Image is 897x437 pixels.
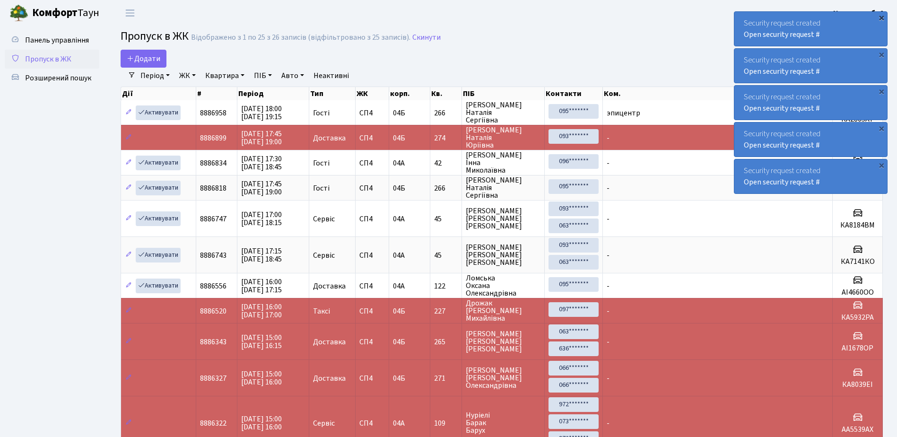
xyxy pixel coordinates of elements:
[434,338,458,346] span: 265
[393,158,405,168] span: 04А
[393,337,405,347] span: 04Б
[313,184,330,192] span: Гості
[241,369,282,387] span: [DATE] 15:00 [DATE] 16:00
[393,133,405,143] span: 04Б
[200,108,226,118] span: 8886958
[313,282,346,290] span: Доставка
[607,214,610,224] span: -
[393,418,405,428] span: 04А
[359,252,385,259] span: СП4
[241,210,282,228] span: [DATE] 17:00 [DATE] 18:15
[32,5,78,20] b: Комфорт
[607,373,610,384] span: -
[200,133,226,143] span: 8886899
[836,380,879,389] h5: КА8039ЕІ
[200,337,226,347] span: 8886343
[200,281,226,291] span: 8886556
[137,68,174,84] a: Період
[607,108,640,118] span: эпицентр
[118,5,142,21] button: Переключити навігацію
[607,281,610,291] span: -
[313,159,330,167] span: Гості
[434,184,458,192] span: 266
[359,282,385,290] span: СП4
[200,158,226,168] span: 8886834
[310,68,353,84] a: Неактивні
[313,109,330,117] span: Гості
[393,373,405,384] span: 04Б
[393,108,405,118] span: 04Б
[434,307,458,315] span: 227
[434,375,458,382] span: 271
[121,87,196,100] th: Дії
[836,288,879,297] h5: AI4660OO
[877,13,886,22] div: ×
[434,420,458,427] span: 109
[121,50,166,68] a: Додати
[241,179,282,197] span: [DATE] 17:45 [DATE] 19:00
[200,183,226,193] span: 8886818
[196,87,237,100] th: #
[466,207,540,230] span: [PERSON_NAME] [PERSON_NAME] [PERSON_NAME]
[237,87,309,100] th: Період
[466,299,540,322] span: Дрожак [PERSON_NAME] Михайлівна
[359,420,385,427] span: СП4
[412,33,441,42] a: Скинути
[359,375,385,382] span: СП4
[393,250,405,261] span: 04А
[434,134,458,142] span: 274
[466,176,540,199] span: [PERSON_NAME] Наталія Сергіївна
[393,183,405,193] span: 04Б
[136,181,181,195] a: Активувати
[734,86,887,120] div: Security request created
[466,330,540,353] span: [PERSON_NAME] [PERSON_NAME] [PERSON_NAME]
[200,250,226,261] span: 8886743
[5,50,99,69] a: Пропуск в ЖК
[313,134,346,142] span: Доставка
[5,69,99,87] a: Розширений пошук
[175,68,200,84] a: ЖК
[241,129,282,147] span: [DATE] 17:45 [DATE] 19:00
[191,33,410,42] div: Відображено з 1 по 25 з 26 записів (відфільтровано з 25 записів).
[607,418,610,428] span: -
[434,282,458,290] span: 122
[359,184,385,192] span: СП4
[200,373,226,384] span: 8886327
[201,68,248,84] a: Квартира
[313,375,346,382] span: Доставка
[136,279,181,293] a: Активувати
[313,307,330,315] span: Таксі
[313,338,346,346] span: Доставка
[877,123,886,133] div: ×
[607,250,610,261] span: -
[313,252,335,259] span: Сервіс
[744,66,820,77] a: Open security request #
[836,344,879,353] h5: АІ1678ОР
[744,177,820,187] a: Open security request #
[393,281,405,291] span: 04А
[877,87,886,96] div: ×
[309,87,356,100] th: Тип
[250,68,276,84] a: ПІБ
[434,159,458,167] span: 42
[359,307,385,315] span: СП4
[359,338,385,346] span: СП4
[389,87,431,100] th: корп.
[734,49,887,83] div: Security request created
[877,50,886,59] div: ×
[25,73,91,83] span: Розширений пошук
[430,87,462,100] th: Кв.
[607,158,610,168] span: -
[359,109,385,117] span: СП4
[744,29,820,40] a: Open security request #
[136,248,181,262] a: Активувати
[734,12,887,46] div: Security request created
[136,105,181,120] a: Активувати
[9,4,28,23] img: logo.png
[734,122,887,157] div: Security request created
[607,133,610,143] span: -
[278,68,308,84] a: Авто
[466,151,540,174] span: [PERSON_NAME] Інна Миколаївна
[136,211,181,226] a: Активувати
[241,154,282,172] span: [DATE] 17:30 [DATE] 18:45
